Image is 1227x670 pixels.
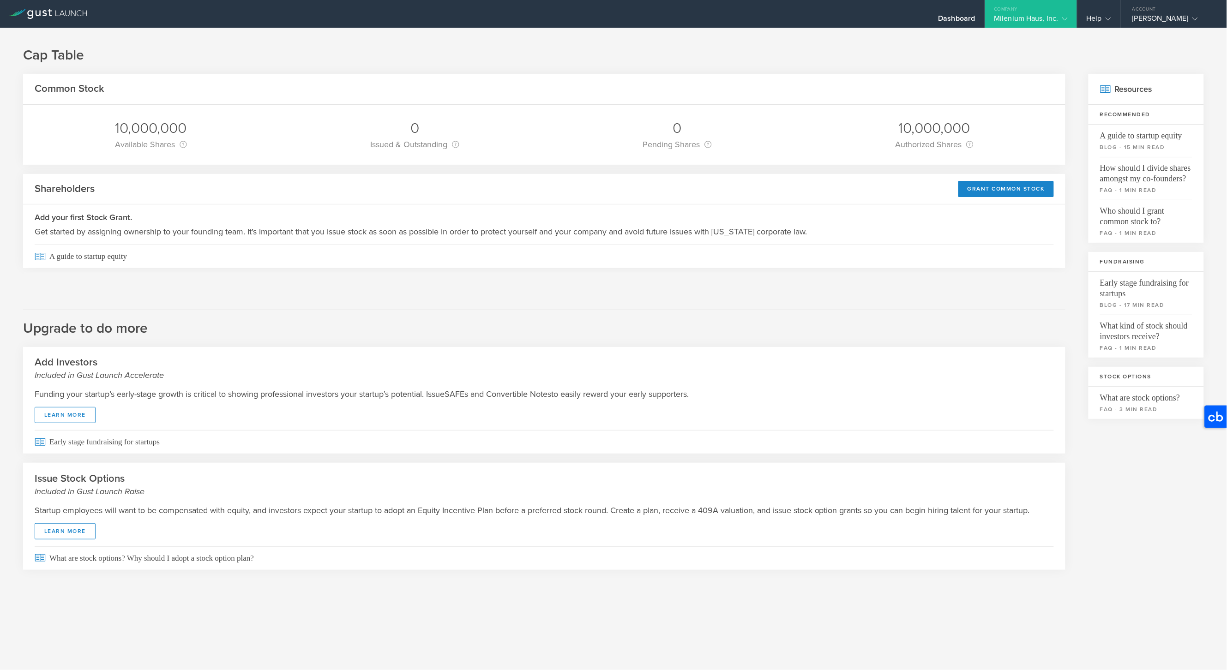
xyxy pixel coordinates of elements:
[115,119,187,138] div: 10,000,000
[23,430,1065,454] a: Early stage fundraising for startups
[1089,272,1204,315] a: Early stage fundraising for startupsblog - 17 min read
[35,523,96,539] a: learn more
[1100,344,1192,352] small: faq - 1 min read
[35,472,1054,497] h2: Issue Stock Options
[1100,200,1192,227] span: Who should I grant common stock to?
[115,138,187,151] div: Available Shares
[994,14,1068,28] div: Milenium Haus, Inc.
[35,388,1054,400] p: Funding your startup’s early-stage growth is critical to showing professional investors your star...
[1100,272,1192,299] span: Early stage fundraising for startups
[1089,200,1204,243] a: Who should I grant common stock to?faq - 1 min read
[445,388,551,400] span: SAFEs and Convertible Notes
[938,14,975,28] div: Dashboard
[35,82,104,96] h2: Common Stock
[35,485,1054,497] small: Included in Gust Launch Raise
[35,504,1054,516] p: Startup employees will want to be compensated with equity, and investors expect your startup to a...
[370,138,459,151] div: Issued & Outstanding
[35,430,1054,454] span: Early stage fundraising for startups
[643,138,712,151] div: Pending Shares
[1100,157,1192,184] span: How should I divide shares amongst my co-founders?
[1089,105,1204,125] h3: Recommended
[1100,315,1192,342] span: What kind of stock should investors receive?
[35,245,1054,268] span: A guide to startup equity
[958,181,1054,197] div: Grant Common Stock
[1100,229,1192,237] small: faq - 1 min read
[1100,387,1192,403] span: What are stock options?
[1089,74,1204,105] h2: Resources
[35,407,96,423] a: learn more
[1089,387,1204,419] a: What are stock options?faq - 3 min read
[35,546,1054,570] span: What are stock options? Why should I adopt a stock option plan?
[1181,626,1227,670] iframe: Chat Widget
[35,211,1054,223] h3: Add your first Stock Grant.
[1100,125,1192,141] span: A guide to startup equity
[895,119,974,138] div: 10,000,000
[1100,143,1192,151] small: blog - 15 min read
[1089,252,1204,272] h3: Fundraising
[35,182,95,196] h2: Shareholders
[23,310,1065,338] h2: Upgrade to do more
[1087,14,1111,28] div: Help
[23,546,1065,570] a: What are stock options? Why should I adopt a stock option plan?
[1132,14,1211,28] div: [PERSON_NAME]
[35,226,1054,238] p: Get started by assigning ownership to your founding team. It’s important that you issue stock as ...
[895,138,974,151] div: Authorized Shares
[23,46,1204,65] h1: Cap Table
[370,119,459,138] div: 0
[23,245,1065,268] a: A guide to startup equity
[1089,367,1204,387] h3: Stock Options
[35,356,1054,381] h2: Add Investors
[35,369,1054,381] small: Included in Gust Launch Accelerate
[1089,315,1204,358] a: What kind of stock should investors receive?faq - 1 min read
[1100,186,1192,194] small: faq - 1 min read
[1089,157,1204,200] a: How should I divide shares amongst my co-founders?faq - 1 min read
[1100,301,1192,309] small: blog - 17 min read
[643,119,712,138] div: 0
[1100,405,1192,413] small: faq - 3 min read
[1089,125,1204,157] a: A guide to startup equityblog - 15 min read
